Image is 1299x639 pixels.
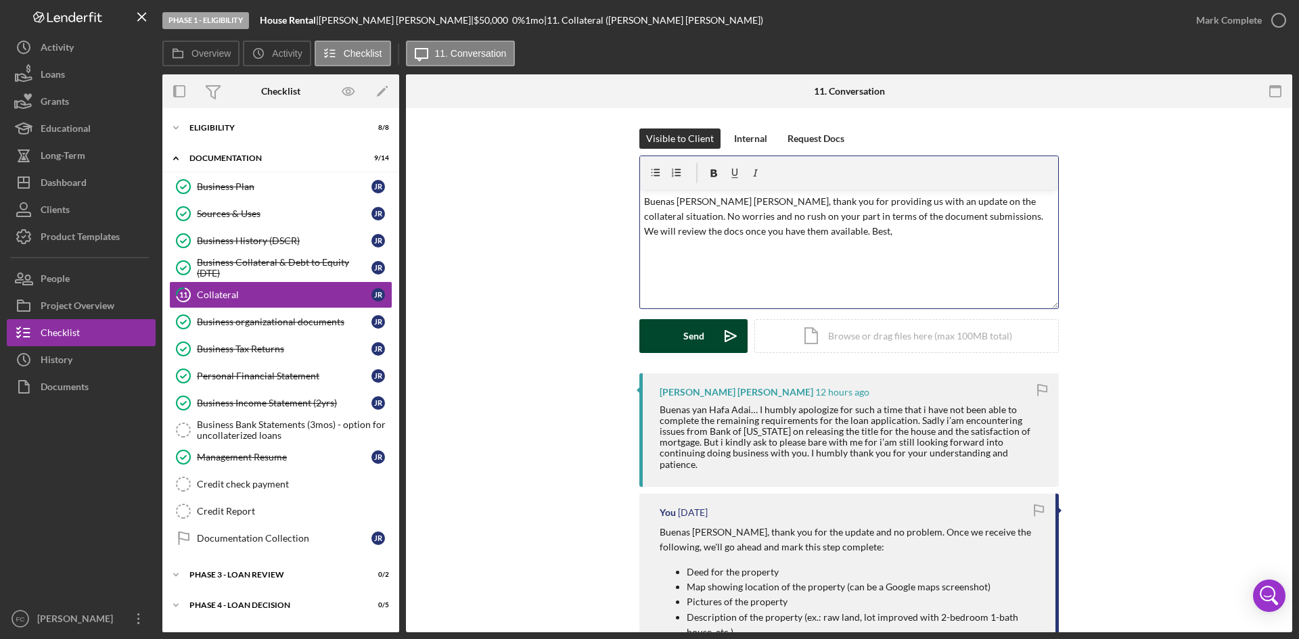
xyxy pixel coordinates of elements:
button: FC[PERSON_NAME] [7,605,156,632]
div: Business organizational documents [197,316,371,327]
div: Send [683,319,704,353]
label: Overview [191,48,231,59]
div: J R [371,261,385,275]
button: Project Overview [7,292,156,319]
div: | [260,15,319,26]
a: Business Bank Statements (3mos) - option for uncollaterized loans [169,417,392,444]
div: Documentation Collection [197,533,371,544]
button: People [7,265,156,292]
div: Business Income Statement (2yrs) [197,398,371,408]
div: Business Plan [197,181,371,192]
button: Documents [7,373,156,400]
div: J R [371,342,385,356]
button: Product Templates [7,223,156,250]
button: Educational [7,115,156,142]
b: House Rental [260,14,316,26]
div: J R [371,315,385,329]
div: Internal [734,128,767,149]
div: People [41,265,70,295]
div: Collateral [197,289,371,300]
button: Grants [7,88,156,115]
a: History [7,346,156,373]
a: Management ResumeJR [169,444,392,471]
button: Mark Complete [1183,7,1292,34]
a: Business organizational documentsJR [169,308,392,335]
div: Documents [41,373,89,404]
p: Map showing location of the property (can be a Google maps screenshot) [687,579,1042,594]
button: Activity [7,34,156,61]
div: [PERSON_NAME] [34,605,122,636]
div: 1 mo [525,15,544,26]
button: Clients [7,196,156,223]
div: Personal Financial Statement [197,371,371,381]
a: Dashboard [7,169,156,196]
div: 8 / 8 [365,124,389,132]
div: 0 % [512,15,525,26]
button: Long-Term [7,142,156,169]
div: Mark Complete [1196,7,1262,34]
div: J R [371,207,385,220]
div: Business Bank Statements (3mos) - option for uncollaterized loans [197,419,392,441]
div: Activity [41,34,74,64]
button: Internal [727,128,774,149]
div: Eligibility [189,124,355,132]
div: Management Resume [197,452,371,463]
a: Loans [7,61,156,88]
button: Visible to Client [639,128,721,149]
a: Credit check payment [169,471,392,498]
div: 0 / 5 [365,601,389,609]
div: Project Overview [41,292,114,323]
button: 11. Conversation [406,41,516,66]
div: J R [371,288,385,302]
div: J R [371,234,385,247]
label: 11. Conversation [435,48,507,59]
a: 11CollateralJR [169,281,392,308]
span: $50,000 [474,14,508,26]
a: Business Tax ReturnsJR [169,335,392,362]
a: Business Collateral & Debt to Equity (DTE)JR [169,254,392,281]
time: 2025-09-17 09:58 [815,387,869,398]
div: Phase 4 - Loan Decision [189,601,355,609]
div: Educational [41,115,91,145]
p: Buenas [PERSON_NAME] [PERSON_NAME], thank you for providing us with an update on the collateral s... [644,194,1055,239]
p: Pictures of the property [687,594,1042,609]
div: Business Tax Returns [197,344,371,354]
div: Sources & Uses [197,208,371,219]
p: Buenas [PERSON_NAME], thank you for the update and no problem. Once we receive the following, we'... [660,525,1042,555]
div: Open Intercom Messenger [1253,579,1285,612]
div: | 11. Collateral ([PERSON_NAME] [PERSON_NAME]) [544,15,763,26]
div: Grants [41,88,69,118]
a: Personal Financial StatementJR [169,362,392,389]
div: Product Templates [41,223,120,254]
div: Checklist [261,86,300,97]
div: J R [371,396,385,410]
div: Buenas yan Hafa Adai… I humbly apologize for such a time that i have not been able to complete th... [660,404,1045,470]
div: History [41,346,72,377]
div: J R [371,450,385,464]
a: Documentation CollectionJR [169,525,392,552]
div: 11. Conversation [814,86,885,97]
div: Visible to Client [646,128,714,149]
label: Checklist [344,48,382,59]
div: 0 / 2 [365,571,389,579]
div: 9 / 14 [365,154,389,162]
button: Overview [162,41,240,66]
a: Business PlanJR [169,173,392,200]
div: Long-Term [41,142,85,172]
div: Phase 3 - Loan review [189,571,355,579]
div: You [660,507,676,518]
div: J R [371,531,385,545]
a: Business Income Statement (2yrs)JR [169,389,392,417]
text: FC [16,615,25,623]
time: 2025-04-08 21:33 [678,507,708,518]
div: [PERSON_NAME] [PERSON_NAME] [660,387,813,398]
div: Business History (DSCR) [197,235,371,246]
